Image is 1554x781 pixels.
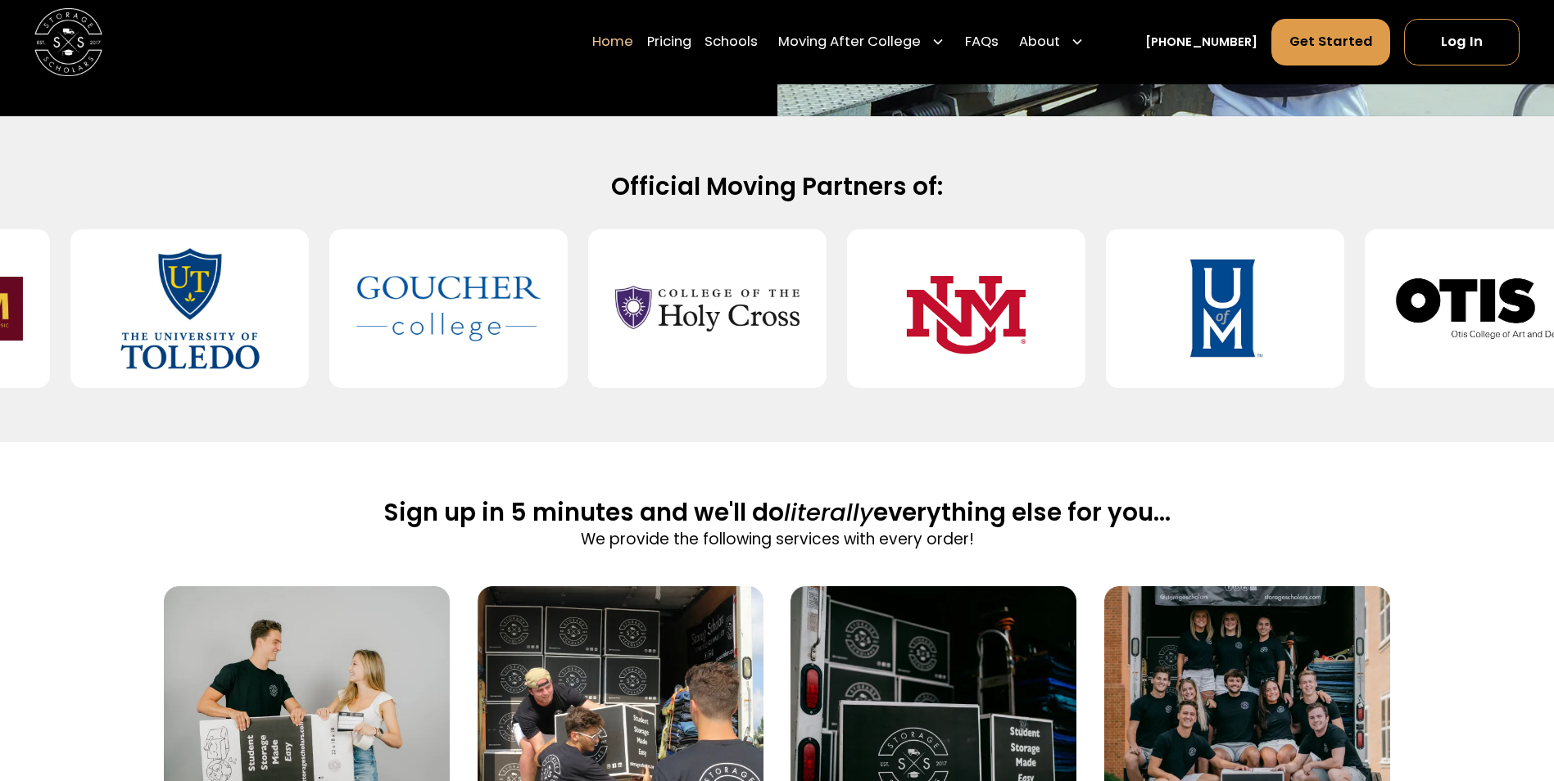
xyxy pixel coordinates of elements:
span: literally [784,495,873,529]
img: Goucher College [356,242,541,374]
div: Moving After College [778,33,921,53]
div: About [1019,33,1060,53]
a: Home [592,19,633,66]
a: Log In [1404,20,1520,65]
img: University of Memphis [1133,242,1317,374]
a: Get Started [1271,20,1391,65]
h2: Sign up in 5 minutes and we'll do everything else for you... [384,497,1171,528]
a: [PHONE_NUMBER] [1145,34,1257,52]
a: FAQs [965,19,999,66]
a: Schools [705,19,758,66]
img: University of New Mexico [874,242,1058,374]
div: Moving After College [772,19,952,66]
p: We provide the following services with every order! [384,528,1171,551]
a: Pricing [647,19,691,66]
div: About [1013,19,1091,66]
img: College of the Holy Cross [615,242,800,374]
img: University of Toledo [97,242,282,374]
h2: Official Moving Partners of: [232,171,1322,202]
img: Storage Scholars main logo [34,8,102,76]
